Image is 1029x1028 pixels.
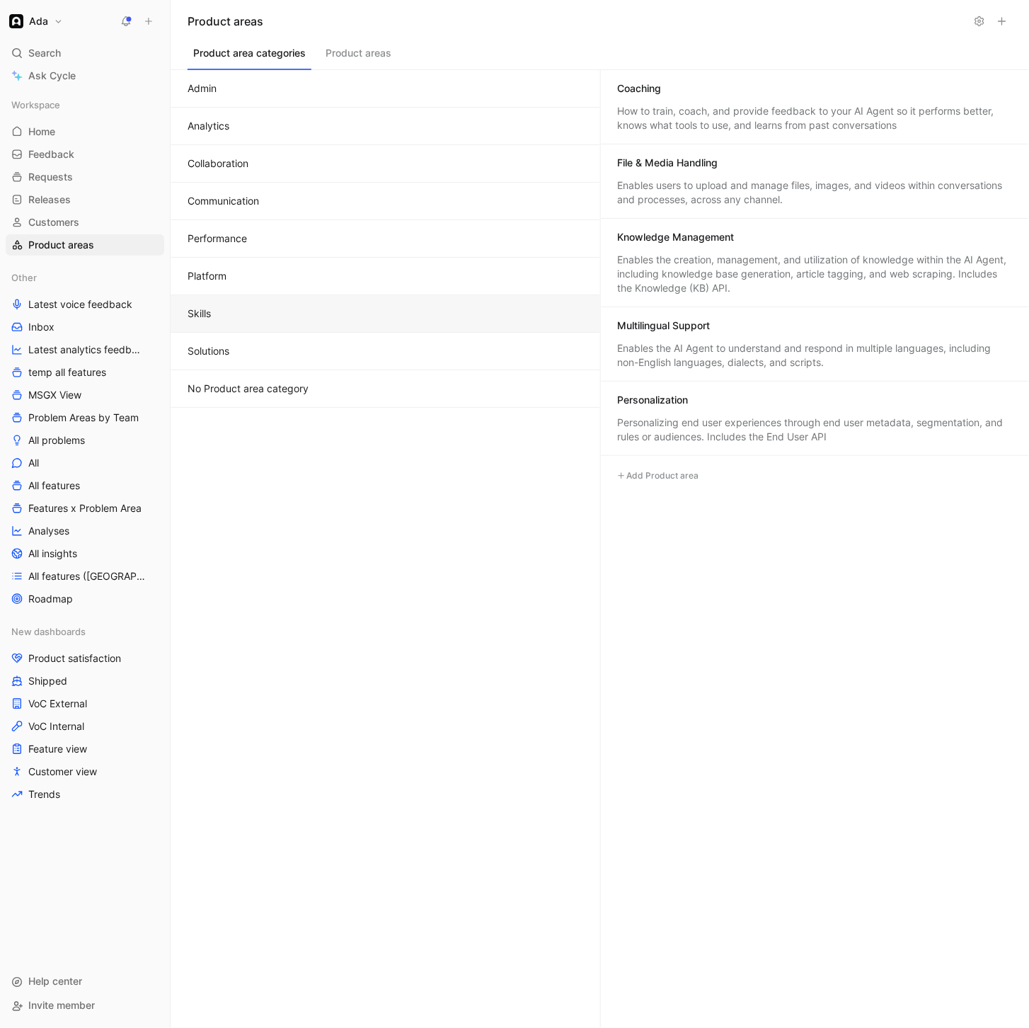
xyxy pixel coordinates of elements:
div: Personalizing end user experiences through end user metadata, segmentation, and rules or audience... [618,416,1013,444]
span: Latest analytics feedback [28,343,145,357]
span: Trends [28,787,60,801]
span: Roadmap [28,592,73,606]
div: New dashboardsProduct satisfactionShippedVoC ExternalVoC InternalFeature viewCustomer viewTrends [6,621,164,805]
a: Customer view [6,761,164,782]
span: All problems [28,433,85,447]
a: Customers [6,212,164,233]
a: Requests [6,166,164,188]
h1: Ada [29,15,48,28]
span: Home [28,125,55,139]
div: Enables the creation, management, and utilization of knowledge within the AI Agent, including kno... [618,253,1013,295]
button: Collaboration [171,145,600,183]
a: temp all features [6,362,164,383]
div: Help center [6,971,164,993]
span: Customer view [28,765,97,779]
a: Product satisfaction [6,648,164,669]
a: MSGX View [6,384,164,406]
div: Other [6,267,164,288]
span: Analyses [28,524,69,538]
a: Feature view [6,738,164,760]
span: temp all features [28,365,106,379]
span: Search [28,45,61,62]
a: Problem Areas by Team [6,407,164,428]
a: Roadmap [6,588,164,610]
span: All [28,456,39,470]
div: Workspace [6,94,164,115]
span: Product areas [28,238,94,252]
span: VoC Internal [28,719,84,733]
span: All features ([GEOGRAPHIC_DATA]) [28,569,148,583]
span: Feedback [28,147,74,161]
button: Communication [171,183,600,220]
div: Invite member [6,995,164,1017]
span: All insights [28,547,77,561]
div: Search [6,42,164,64]
div: OtherLatest voice feedbackInboxLatest analytics feedbacktemp all featuresMSGX ViewProblem Areas b... [6,267,164,610]
span: Releases [28,193,71,207]
span: Product satisfaction [28,651,121,666]
button: Platform [171,258,600,295]
span: Invite member [28,1000,95,1012]
span: VoC External [28,697,87,711]
span: Shipped [28,674,67,688]
button: Analytics [171,108,600,145]
button: Product area categories [188,43,311,70]
a: Trends [6,784,164,805]
a: Shipped [6,670,164,692]
span: Help center [28,976,82,988]
a: Ask Cycle [6,65,164,86]
div: Knowledge Management [618,230,735,244]
div: New dashboards [6,621,164,642]
button: Performance [171,220,600,258]
span: All features [28,479,80,493]
a: Releases [6,189,164,210]
span: Workspace [11,98,60,112]
a: All features [6,475,164,496]
a: Analyses [6,520,164,542]
button: No Product area category [171,370,600,408]
a: Inbox [6,316,164,338]
div: Coaching [618,81,662,96]
button: Skills [171,295,600,333]
span: New dashboards [11,624,86,639]
a: VoC Internal [6,716,164,737]
a: All features ([GEOGRAPHIC_DATA]) [6,566,164,587]
h1: Product areas [188,13,967,30]
a: Latest analytics feedback [6,339,164,360]
img: Ada [9,14,23,28]
div: How to train, coach, and provide feedback to your AI Agent so it performs better, knows what tool... [618,104,1013,132]
a: Product areas [6,234,164,256]
span: Problem Areas by Team [28,411,139,425]
button: Add Product area [612,467,704,484]
span: Requests [28,170,73,184]
div: Personalization [618,393,689,407]
a: Home [6,121,164,142]
div: File & Media Handling [618,156,718,170]
span: Feature view [28,742,87,756]
a: Features x Problem Area [6,498,164,519]
a: VoC External [6,693,164,714]
span: Customers [28,215,79,229]
span: Features x Problem Area [28,501,142,515]
a: Latest voice feedback [6,294,164,315]
a: All insights [6,543,164,564]
button: AdaAda [6,11,67,31]
span: Inbox [28,320,54,334]
span: Other [11,270,37,285]
div: Enables users to upload and manage files, images, and videos within conversations and processes, ... [618,178,1013,207]
div: Multilingual Support [618,319,711,333]
div: Enables the AI Agent to understand and respond in multiple languages, including non-English langu... [618,341,1013,370]
span: MSGX View [28,388,81,402]
a: All problems [6,430,164,451]
button: Product areas [320,43,397,70]
button: Admin [171,70,600,108]
span: Latest voice feedback [28,297,132,312]
span: Ask Cycle [28,67,76,84]
a: Feedback [6,144,164,165]
button: Solutions [171,333,600,370]
a: All [6,452,164,474]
